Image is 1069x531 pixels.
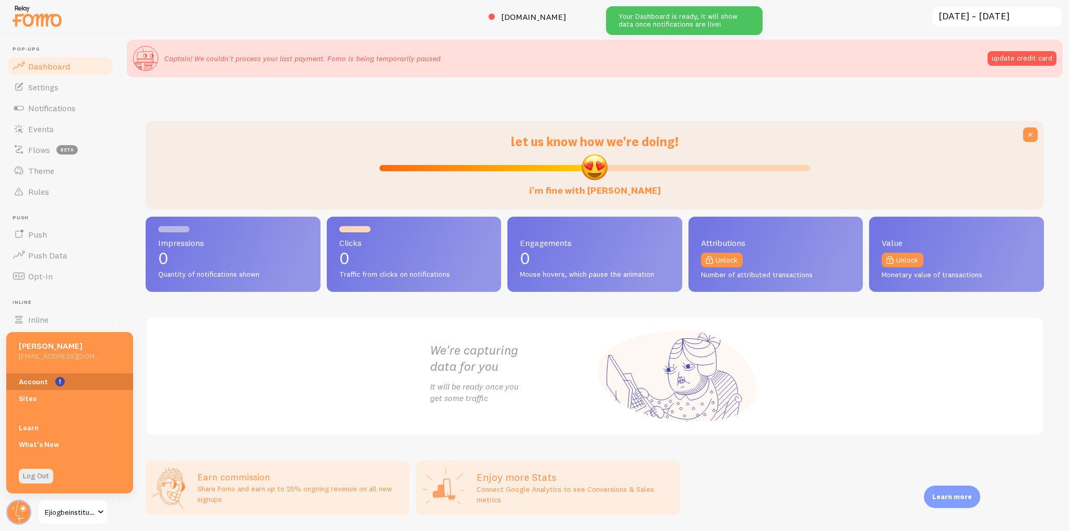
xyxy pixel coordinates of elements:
span: Dashboard [28,61,70,72]
span: Engagements [520,239,670,247]
h2: We're capturing data for you [430,342,595,374]
span: Value [882,239,1031,247]
a: Unlock [701,253,743,267]
a: Learn [6,419,133,436]
span: Push [28,229,47,240]
span: Push Data [28,250,67,261]
p: Captain! We couldn't process your last payment. Fomo is being temporarily paused [164,53,441,64]
a: Opt-In [6,266,114,287]
a: Enjoy more Stats Connect Google Analytics to see Conversions & Sales metrics [416,461,680,515]
img: emoji.png [580,153,609,181]
span: Events [28,124,54,134]
a: Rules [6,181,114,202]
a: Theme [6,160,114,181]
a: Push [6,224,114,245]
p: It will be ready once you get some traffic [430,381,595,405]
span: Mouse hovers, which pause the animation [520,270,670,279]
h2: Enjoy more Stats [477,470,674,484]
span: Inline [28,314,49,325]
p: 0 [158,250,308,267]
span: Theme [28,166,54,176]
span: Settings [28,82,58,92]
a: Push Data [6,245,114,266]
a: Log Out [19,469,53,483]
span: Rules [28,186,49,197]
img: fomo-relay-logo-orange.svg [11,3,63,29]
img: Google Analytics [422,467,464,509]
label: i'm fine with [PERSON_NAME] [529,174,661,197]
h5: [PERSON_NAME] [19,340,100,351]
a: Events [6,119,114,139]
span: Push [13,215,114,221]
span: Traffic from clicks on notifications [339,270,489,279]
span: beta [56,145,78,155]
div: Learn more [924,486,980,508]
p: 0 [339,250,489,267]
p: Connect Google Analytics to see Conversions & Sales metrics [477,484,674,505]
span: Quantity of notifications shown [158,270,308,279]
a: Sites [6,390,133,407]
a: Notifications [6,98,114,119]
span: Notifications [28,103,76,113]
button: update credit card [988,51,1056,66]
a: Dashboard [6,56,114,77]
span: let us know how we're doing! [511,134,679,149]
span: Impressions [158,239,308,247]
h5: [EMAIL_ADDRESS][DOMAIN_NAME] [19,351,100,361]
span: Pop-ups [13,46,114,53]
a: Settings [6,77,114,98]
svg: <p>Watch New Feature Tutorials!</p> [55,377,65,386]
span: Ejiogbeinstitute [45,506,94,518]
p: Share Fomo and earn up to 25% ongoing revenue on all new signups [197,483,403,504]
a: Inline [6,309,114,330]
p: 0 [520,250,670,267]
span: Opt-In [28,271,53,281]
span: Inline [13,299,114,306]
span: Number of attributed transactions [701,270,851,280]
a: Account [6,373,133,390]
span: Flows [28,145,50,155]
h3: Earn commission [197,471,403,483]
a: Unlock [882,253,923,267]
a: Flows beta [6,139,114,160]
span: Attributions [701,239,851,247]
a: What's New [6,436,133,453]
a: Ejiogbeinstitute [38,500,108,525]
p: Learn more [932,492,972,502]
div: Your Dashboard is ready, it will show data once notifications are live! [606,6,763,35]
span: Monetary value of transactions [882,270,1031,280]
span: Clicks [339,239,489,247]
